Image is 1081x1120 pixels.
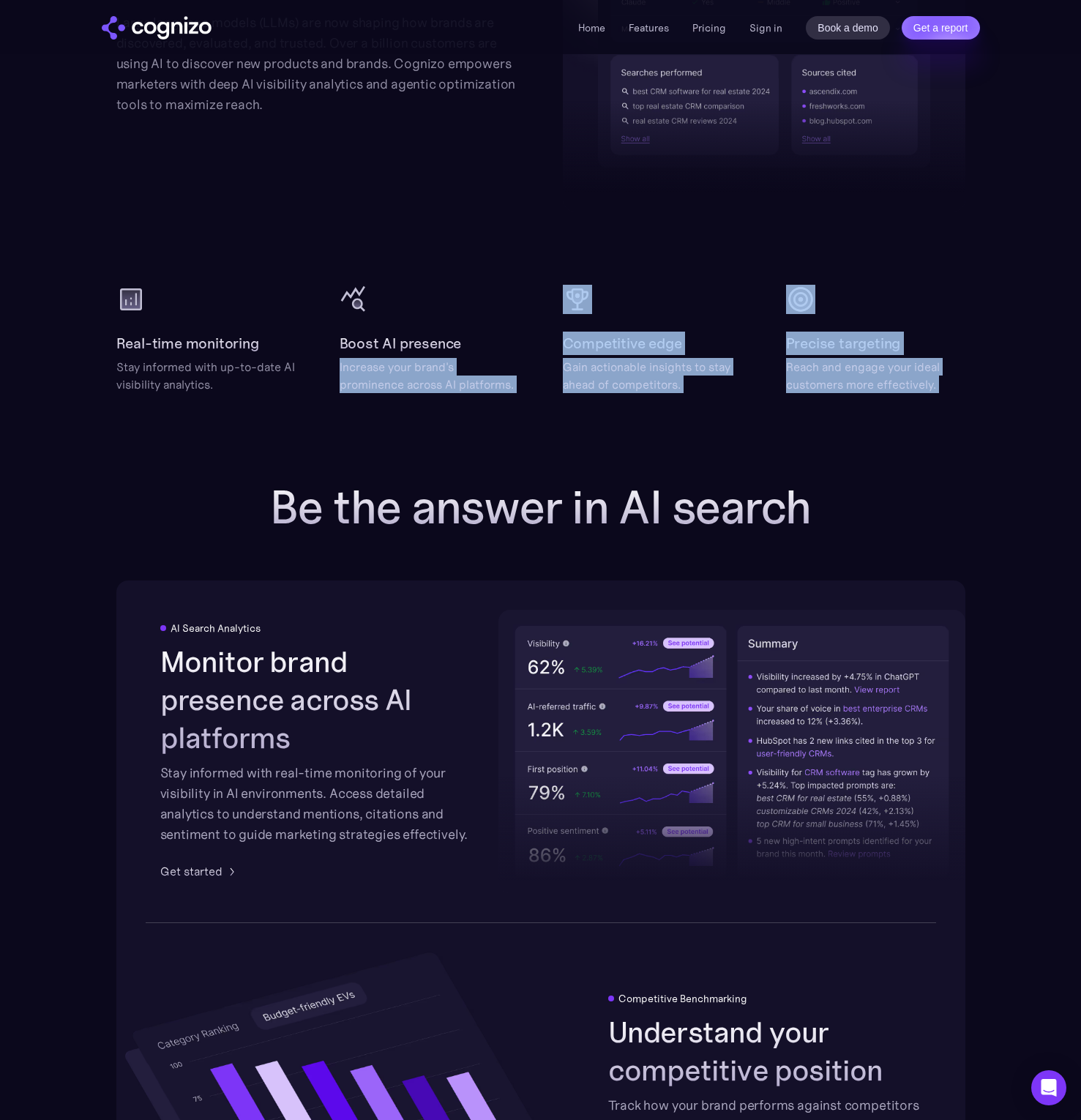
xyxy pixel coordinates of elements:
a: home [102,16,212,40]
a: Get a report [902,16,980,40]
div: Increase your brand's prominence across AI platforms. [340,358,519,393]
div: Large language models (LLMs) are now shaping how brands are discovered, evaluated, and trusted. O... [116,12,519,115]
div: Get started [160,862,222,880]
img: cognizo logo [102,16,212,40]
div: Gain actionable insights to stay ahead of competitors. [563,358,742,393]
h2: Boost AI presence [340,332,462,355]
div: AI Search Analytics [171,622,261,634]
a: Get started [160,862,240,880]
a: Pricing [692,21,726,34]
img: target icon [786,285,815,314]
h2: Precise targeting [786,332,901,355]
img: AI visibility metrics performance insights [498,610,965,893]
a: Sign in [749,19,782,37]
h2: Competitive edge [563,332,682,355]
a: Features [629,21,669,34]
div: Reach and engage your ideal customers more effectively. [786,358,965,393]
div: Open Intercom Messenger [1031,1070,1066,1105]
h2: Real-time monitoring [116,332,259,355]
a: Home [578,21,605,34]
h2: Understand your competitive position [608,1013,921,1089]
h2: Monitor brand presence across AI platforms [160,643,474,757]
img: query stats icon [340,285,369,314]
a: Book a demo [806,16,890,40]
div: Stay informed with up-to-date AI visibility analytics. [116,358,296,393]
div: Competitive Benchmarking [618,993,747,1004]
img: analytics icon [116,285,146,314]
img: cup icon [563,285,592,314]
h2: Be the answer in AI search [248,481,834,534]
div: Stay informed with real-time monitoring of your visibility in AI environments. Access detailed an... [160,763,474,845]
